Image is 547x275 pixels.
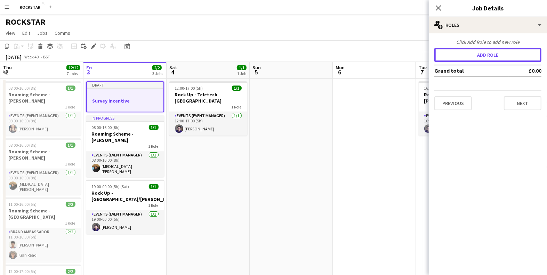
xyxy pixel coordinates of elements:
[152,65,162,70] span: 2/2
[429,3,547,13] h3: Job Details
[86,210,164,234] app-card-role: Events (Event Manager)1/119:00-00:00 (5h)[PERSON_NAME]
[152,71,163,76] div: 3 Jobs
[34,29,50,38] a: Jobs
[169,81,247,136] app-job-card: 12:00-17:00 (5h)1/1Rock Up - Teletech [GEOGRAPHIC_DATA]1 RoleEvents (Event Manager)1/112:00-17:00...
[86,81,164,112] app-job-card: DraftSurvey incentive
[3,81,81,136] app-job-card: 08:00-16:00 (8h)1/1Roaming Scheme - [PERSON_NAME]1 RoleEvents (Event Manager)1/108:00-16:00 (8h)[...
[66,202,75,207] span: 2/2
[87,98,163,104] h3: Survey incentive
[175,86,203,91] span: 12:00-17:00 (5h)
[252,64,261,71] span: Sun
[3,138,81,195] app-job-card: 08:00-16:00 (8h)1/1Roaming Scheme - [PERSON_NAME]1 RoleEvents (Event Manager)1/108:00-16:00 (8h)[...
[66,86,75,91] span: 1/1
[3,64,12,71] span: Thu
[9,269,37,274] span: 12:00-17:00 (5h)
[237,71,246,76] div: 1 Job
[52,29,73,38] a: Comms
[22,30,30,36] span: Edit
[6,30,15,36] span: View
[251,68,261,76] span: 5
[169,112,247,136] app-card-role: Events (Event Manager)1/112:00-17:00 (5h)[PERSON_NAME]
[65,104,75,110] span: 1 Role
[232,104,242,110] span: 1 Role
[168,68,177,76] span: 4
[418,68,427,76] span: 7
[148,203,159,208] span: 1 Role
[3,148,81,161] h3: Roaming Scheme - [PERSON_NAME]
[3,169,81,195] app-card-role: Events (Event Manager)1/108:00-16:00 (8h)[MEDICAL_DATA][PERSON_NAME]
[232,86,242,91] span: 1/1
[149,125,159,130] span: 1/1
[148,144,159,149] span: 1 Role
[37,30,48,36] span: Jobs
[55,30,70,36] span: Comms
[169,64,177,71] span: Sat
[6,54,22,60] div: [DATE]
[9,202,37,207] span: 11:00-16:00 (5h)
[434,65,508,76] td: Grand total
[86,190,164,202] h3: Rock Up - [GEOGRAPHIC_DATA]/[PERSON_NAME]
[429,17,547,33] div: Roles
[335,68,345,76] span: 6
[67,71,80,76] div: 7 Jobs
[149,184,159,189] span: 1/1
[3,91,81,104] h3: Roaming Scheme - [PERSON_NAME]
[43,54,50,59] div: BST
[9,86,37,91] span: 08:00-16:00 (8h)
[92,184,129,189] span: 19:00-00:00 (5h) (Sat)
[86,115,164,121] div: In progress
[87,82,163,88] div: Draft
[66,269,75,274] span: 2/2
[419,112,497,136] app-card-role: Events (Event Manager)1/116:00-21:00 (5h)[PERSON_NAME]
[6,17,46,27] h1: ROCKSTAR
[65,220,75,226] span: 1 Role
[424,86,452,91] span: 16:00-21:00 (5h)
[92,125,120,130] span: 08:00-16:00 (8h)
[336,64,345,71] span: Mon
[237,65,247,70] span: 1/1
[23,54,40,59] span: Week 40
[86,64,92,71] span: Fri
[2,68,12,76] span: 2
[86,151,164,177] app-card-role: Events (Event Manager)1/108:00-16:00 (8h)[MEDICAL_DATA][PERSON_NAME]
[419,64,427,71] span: Tue
[19,29,33,38] a: Edit
[434,39,541,45] div: Click Add Role to add new role
[66,143,75,148] span: 1/1
[85,68,92,76] span: 3
[508,65,541,76] td: £0.00
[86,115,164,177] app-job-card: In progress08:00-16:00 (8h)1/1Roaming Scheme - [PERSON_NAME]1 RoleEvents (Event Manager)1/108:00-...
[419,81,497,136] app-job-card: 16:00-21:00 (5h)1/1Rock Up - Birmingham [PERSON_NAME]1 RoleEvents (Event Manager)1/116:00-21:00 (...
[169,91,247,104] h3: Rock Up - Teletech [GEOGRAPHIC_DATA]
[9,143,37,148] span: 08:00-16:00 (8h)
[434,96,472,110] button: Previous
[3,197,81,262] app-job-card: 11:00-16:00 (5h)2/2Roaming Scheme - [GEOGRAPHIC_DATA]1 RoleBrand Ambassador2/211:00-16:00 (5h)[PE...
[419,91,497,104] h3: Rock Up - Birmingham [PERSON_NAME]
[66,65,80,70] span: 12/12
[65,161,75,167] span: 1 Role
[14,0,46,14] button: ROCKSTAR
[3,112,81,136] app-card-role: Events (Event Manager)1/108:00-16:00 (8h)[PERSON_NAME]
[434,48,541,62] button: Add role
[3,208,81,220] h3: Roaming Scheme - [GEOGRAPHIC_DATA]
[86,180,164,234] app-job-card: 19:00-00:00 (5h) (Sat)1/1Rock Up - [GEOGRAPHIC_DATA]/[PERSON_NAME]1 RoleEvents (Event Manager)1/1...
[3,228,81,262] app-card-role: Brand Ambassador2/211:00-16:00 (5h)[PERSON_NAME]Kian Read
[86,131,164,143] h3: Roaming Scheme - [PERSON_NAME]
[504,96,541,110] button: Next
[3,29,18,38] a: View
